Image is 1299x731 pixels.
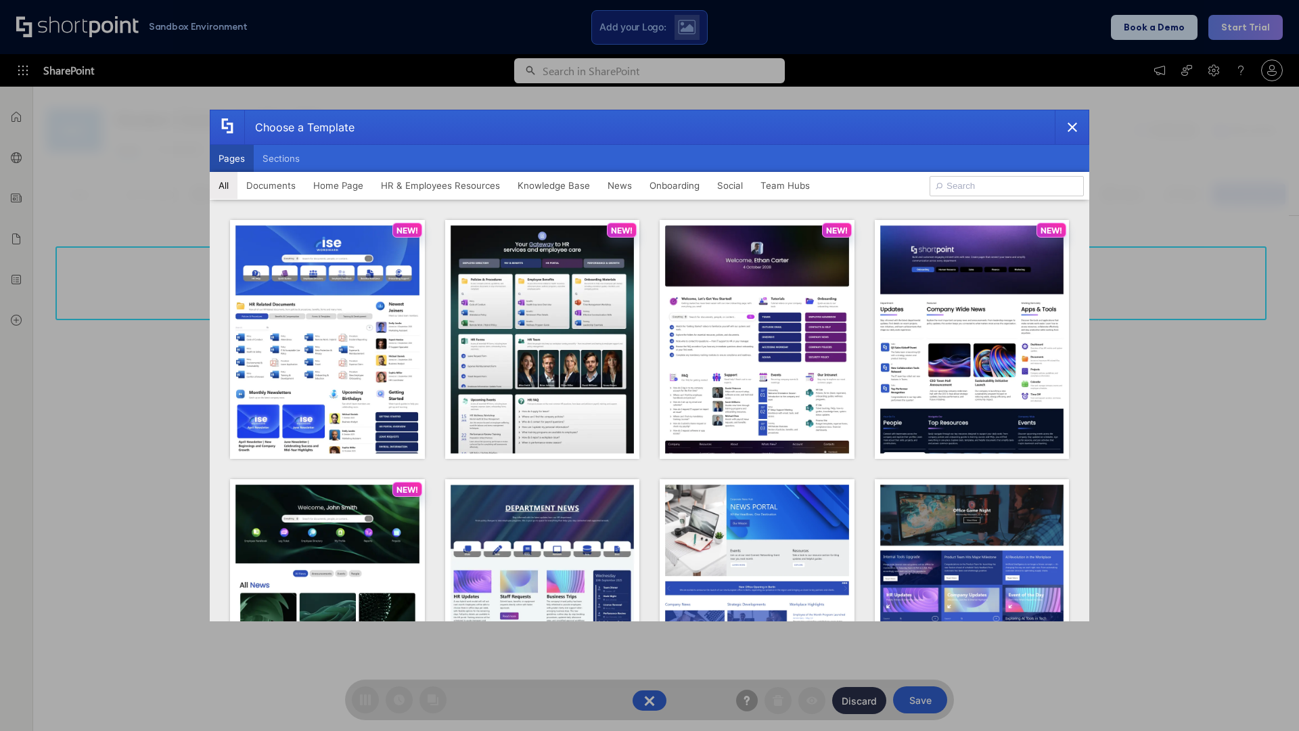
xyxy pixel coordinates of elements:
[599,172,641,199] button: News
[708,172,752,199] button: Social
[509,172,599,199] button: Knowledge Base
[254,145,309,172] button: Sections
[641,172,708,199] button: Onboarding
[1231,666,1299,731] iframe: Chat Widget
[237,172,304,199] button: Documents
[210,110,1089,621] div: template selector
[611,225,633,236] p: NEW!
[304,172,372,199] button: Home Page
[372,172,509,199] button: HR & Employees Resources
[210,172,237,199] button: All
[752,172,819,199] button: Team Hubs
[396,225,418,236] p: NEW!
[930,176,1084,196] input: Search
[396,485,418,495] p: NEW!
[210,145,254,172] button: Pages
[1041,225,1062,236] p: NEW!
[244,110,355,144] div: Choose a Template
[826,225,848,236] p: NEW!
